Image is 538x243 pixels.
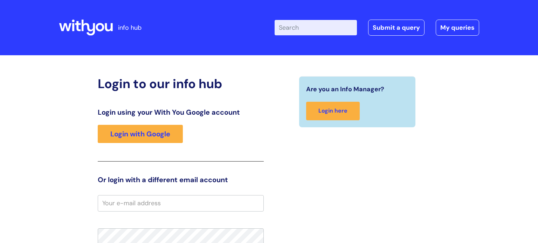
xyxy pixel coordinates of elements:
a: Login here [306,102,360,120]
span: Are you an Info Manager? [306,84,384,95]
h2: Login to our info hub [98,76,264,91]
a: My queries [436,20,479,36]
h3: Or login with a different email account [98,176,264,184]
p: info hub [118,22,142,33]
input: Your e-mail address [98,195,264,211]
a: Login with Google [98,125,183,143]
h3: Login using your With You Google account [98,108,264,116]
input: Search [275,20,357,35]
a: Submit a query [368,20,425,36]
